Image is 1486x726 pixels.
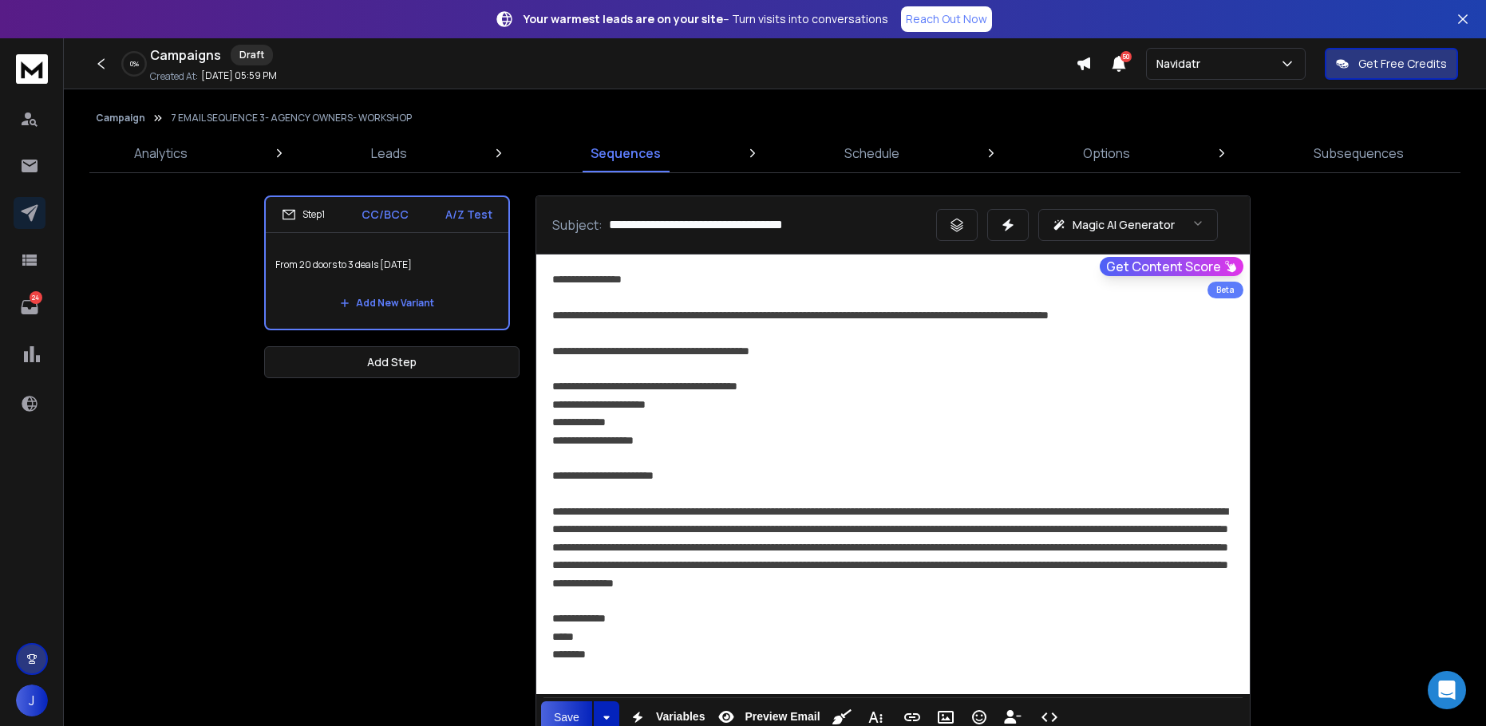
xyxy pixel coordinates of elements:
[327,287,447,319] button: Add New Variant
[362,134,417,172] a: Leads
[844,144,899,163] p: Schedule
[96,112,145,124] button: Campaign
[124,134,197,172] a: Analytics
[264,346,520,378] button: Add Step
[171,112,412,124] p: 7 EMAIL SEQUENCE 3- AGENCY OWNERS- WORKSHOP
[1156,56,1207,72] p: Navidatr
[524,11,723,26] strong: Your warmest leads are on your site
[1325,48,1458,80] button: Get Free Credits
[1073,217,1175,233] p: Magic AI Generator
[371,144,407,163] p: Leads
[231,45,273,65] div: Draft
[16,685,48,716] button: J
[134,144,188,163] p: Analytics
[1428,671,1466,709] div: Open Intercom Messenger
[1358,56,1447,72] p: Get Free Credits
[581,134,670,172] a: Sequences
[653,710,709,724] span: Variables
[1314,144,1404,163] p: Subsequences
[1120,51,1132,62] span: 50
[741,710,823,724] span: Preview Email
[1038,209,1218,241] button: Magic AI Generator
[150,70,198,83] p: Created At:
[30,291,42,304] p: 24
[150,45,221,65] h1: Campaigns
[275,243,499,287] p: From 20 doors to 3 deals [DATE]
[264,195,510,330] li: Step1CC/BCCA/Z TestFrom 20 doors to 3 deals [DATE]Add New Variant
[1207,282,1243,298] div: Beta
[1304,134,1413,172] a: Subsequences
[1083,144,1130,163] p: Options
[552,215,603,235] p: Subject:
[130,59,139,69] p: 0 %
[362,207,409,223] p: CC/BCC
[906,11,987,27] p: Reach Out Now
[1073,134,1140,172] a: Options
[524,11,888,27] p: – Turn visits into conversations
[901,6,992,32] a: Reach Out Now
[1100,257,1243,276] button: Get Content Score
[591,144,661,163] p: Sequences
[14,291,45,323] a: 24
[16,54,48,84] img: logo
[201,69,277,82] p: [DATE] 05:59 PM
[282,207,325,222] div: Step 1
[445,207,492,223] p: A/Z Test
[835,134,909,172] a: Schedule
